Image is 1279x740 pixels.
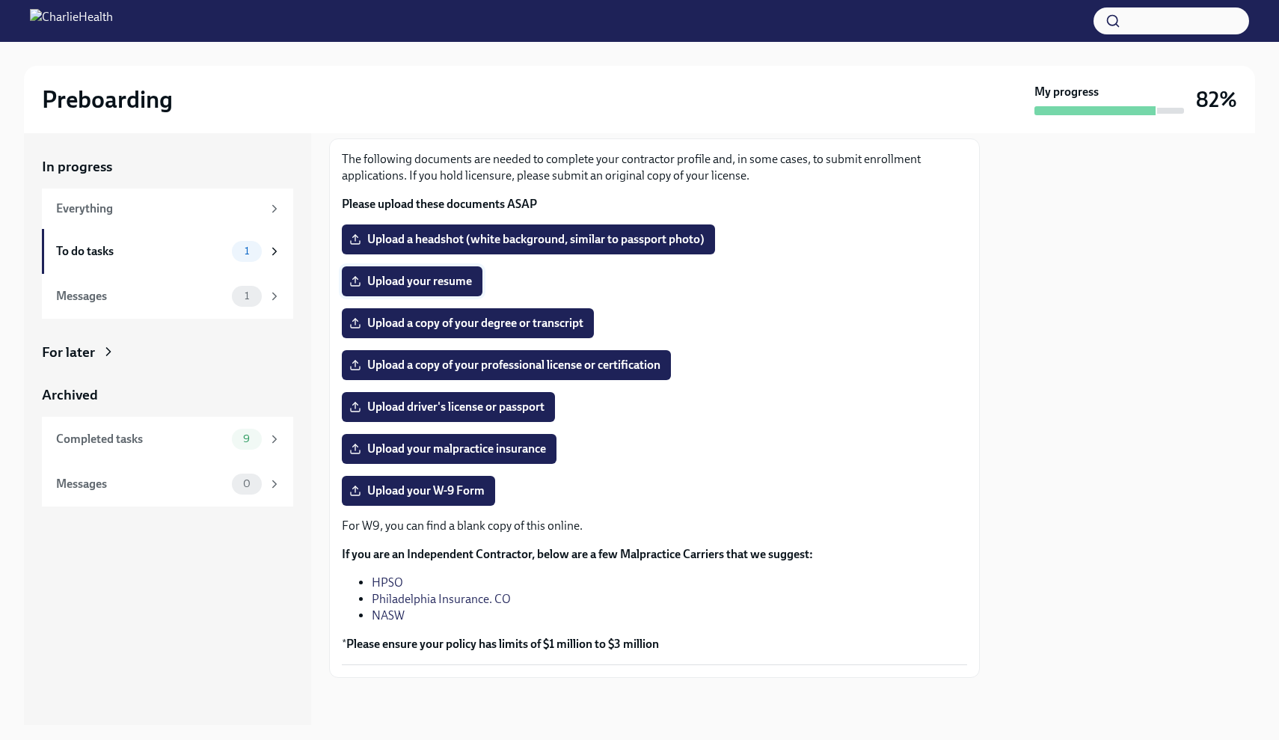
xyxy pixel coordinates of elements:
span: Upload a copy of your professional license or certification [352,358,660,373]
a: To do tasks1 [42,229,293,274]
div: Messages [56,476,226,492]
label: Upload your W-9 Form [342,476,495,506]
span: Upload driver's license or passport [352,400,545,415]
label: Upload your malpractice insurance [342,434,556,464]
label: Upload driver's license or passport [342,392,555,422]
span: Upload a headshot (white background, similar to passport photo) [352,232,705,247]
span: 0 [234,478,260,489]
div: Everything [56,201,262,217]
strong: Please upload these documents ASAP [342,197,537,211]
span: Upload your malpractice insurance [352,441,546,456]
span: 9 [234,433,259,444]
p: For W9, you can find a blank copy of this online. [342,518,967,534]
a: Philadelphia Insurance. CO [372,592,511,606]
div: Completed tasks [56,431,226,447]
span: Upload your resume [352,274,472,289]
img: CharlieHealth [30,9,113,33]
label: Upload a copy of your professional license or certification [342,350,671,380]
span: Upload a copy of your degree or transcript [352,316,583,331]
a: HPSO [372,575,403,590]
a: In progress [42,157,293,177]
span: 1 [236,245,258,257]
div: To do tasks [56,243,226,260]
label: Upload a headshot (white background, similar to passport photo) [342,224,715,254]
h2: Preboarding [42,85,173,114]
a: NASW [372,608,405,623]
a: Messages0 [42,462,293,507]
strong: If you are an Independent Contractor, below are a few Malpractice Carriers that we suggest: [342,547,813,561]
label: Upload a copy of your degree or transcript [342,308,594,338]
strong: My progress [1034,84,1099,100]
a: Completed tasks9 [42,417,293,462]
a: For later [42,343,293,362]
label: Upload your resume [342,266,482,296]
h3: 82% [1196,86,1237,113]
div: For later [42,343,95,362]
strong: Please ensure your policy has limits of $1 million to $3 million [346,637,659,651]
span: 1 [236,290,258,302]
p: The following documents are needed to complete your contractor profile and, in some cases, to sub... [342,151,967,184]
span: Upload your W-9 Form [352,483,485,498]
a: Archived [42,385,293,405]
a: Messages1 [42,274,293,319]
a: Everything [42,189,293,229]
div: Messages [56,288,226,305]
